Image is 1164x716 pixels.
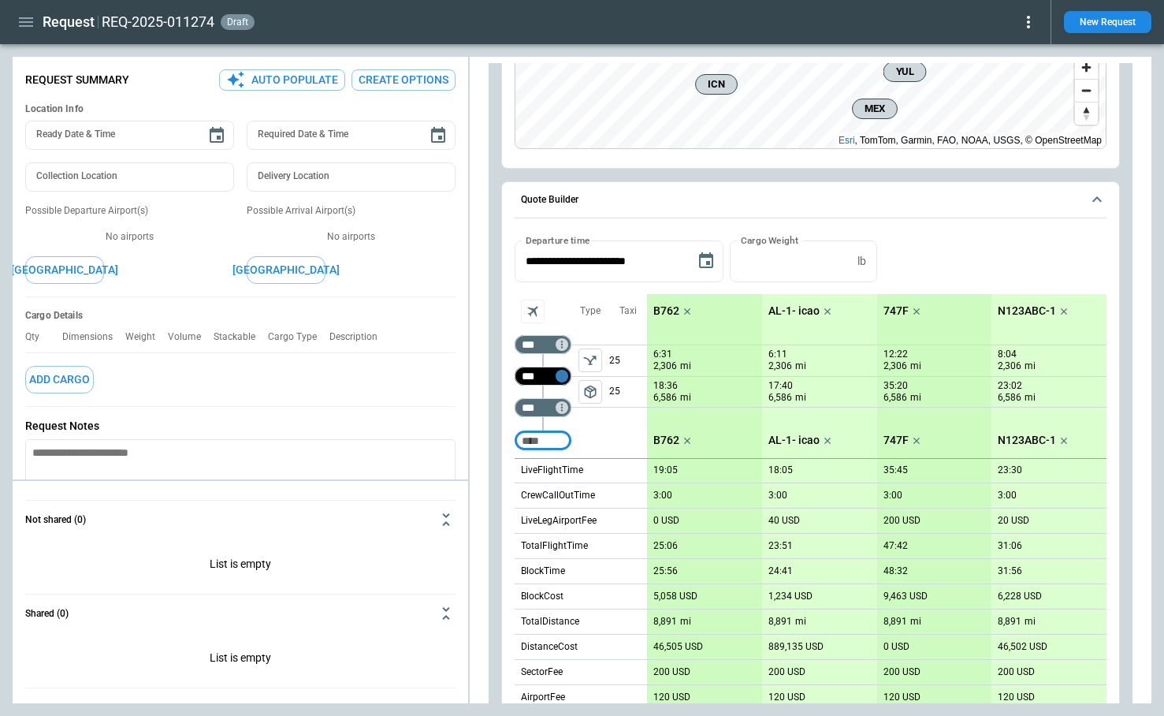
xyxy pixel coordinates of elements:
p: AL-1- icao [768,434,820,447]
button: Auto Populate [219,69,345,91]
p: LiveFlightTime [521,464,583,477]
h6: Quote Builder [521,195,578,205]
button: Not shared (0) [25,501,456,539]
h6: Location Info [25,103,456,115]
button: Choose date, selected date is Aug 28, 2025 [690,245,722,277]
p: N123ABC-1 [998,304,1056,318]
p: TotalFlightTime [521,539,588,553]
p: Cargo Type [268,331,329,343]
p: 889,135 USD [768,641,824,653]
p: lb [857,255,866,268]
p: 31:06 [998,540,1022,552]
p: 0 USD [883,641,909,653]
a: Esri [839,135,855,146]
p: 120 USD [998,692,1035,703]
div: Too short [515,398,571,417]
button: Zoom in [1075,56,1098,79]
p: 48:32 [883,565,908,577]
p: mi [1025,391,1036,405]
p: List is empty [25,632,456,688]
button: [GEOGRAPHIC_DATA] [25,256,104,284]
p: 200 USD [653,666,690,678]
p: 23:30 [998,464,1022,476]
p: 8,891 [653,616,677,628]
p: 8,891 [998,616,1021,628]
p: 3:00 [998,490,1017,502]
p: 1,234 USD [768,591,813,602]
p: Request Notes [25,420,456,433]
p: 46,502 USD [998,641,1047,653]
p: Possible Departure Airport(s) [25,204,234,218]
p: 9,463 USD [883,591,928,602]
button: left aligned [578,349,602,372]
button: Zoom out [1075,79,1098,102]
p: 5,058 USD [653,591,697,602]
p: 120 USD [653,692,690,703]
button: Create Options [351,69,456,91]
button: left aligned [578,380,602,404]
p: 24:41 [768,565,793,577]
p: 20 USD [998,515,1029,527]
p: Qty [25,331,52,343]
p: 6,586 [768,391,792,405]
p: mi [680,391,691,405]
h6: Shared (0) [25,609,69,619]
p: 6,586 [883,391,907,405]
p: Volume [168,331,214,343]
p: 12:22 [883,349,908,360]
p: BlockTime [521,565,565,578]
p: 3:00 [768,490,787,502]
p: 17:40 [768,380,793,392]
p: List is empty [25,539,456,594]
p: 3:00 [653,490,672,502]
span: MEX [859,101,891,117]
p: No airports [25,230,234,244]
span: package_2 [582,384,598,400]
p: 2,306 [653,360,677,373]
span: ICN [702,76,731,92]
p: 19:05 [653,464,678,476]
p: 200 USD [883,515,920,527]
p: mi [680,615,691,628]
span: YUL [891,64,920,80]
p: 25 [609,345,647,376]
p: LiveLegAirportFee [521,514,597,528]
button: Reset bearing to north [1075,102,1098,125]
p: 35:45 [883,464,908,476]
p: No airports [247,230,456,244]
p: Stackable [214,331,268,343]
p: BlockCost [521,590,563,603]
h6: Not shared (0) [25,515,86,525]
button: New Request [1064,11,1151,33]
p: 6,586 [998,391,1021,405]
label: Cargo Weight [741,233,798,247]
p: 25 [609,377,647,407]
p: 8,891 [768,616,792,628]
p: 25:06 [653,540,678,552]
p: 2,306 [768,360,792,373]
p: 747F [883,304,909,318]
p: mi [795,615,806,628]
button: Shared (0) [25,595,456,632]
p: SectorFee [521,666,563,679]
p: AL-1- icao [768,304,820,318]
button: Add Cargo [25,366,94,393]
div: Not shared (0) [25,539,456,594]
p: 747F [883,434,909,447]
button: Choose date [201,120,232,151]
p: B762 [653,434,679,447]
p: mi [1025,615,1036,628]
p: Possible Arrival Airport(s) [247,204,456,218]
h6: Cargo Details [25,310,456,322]
p: 120 USD [768,692,805,703]
p: N123ABC-1 [998,434,1056,447]
p: B762 [653,304,679,318]
p: mi [680,360,691,373]
p: 35:20 [883,380,908,392]
span: Aircraft selection [521,300,545,323]
p: 8,891 [883,616,907,628]
div: Too short [515,367,571,386]
p: 8:04 [998,349,1017,360]
p: 120 USD [883,692,920,703]
div: Not shared (0) [25,632,456,688]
